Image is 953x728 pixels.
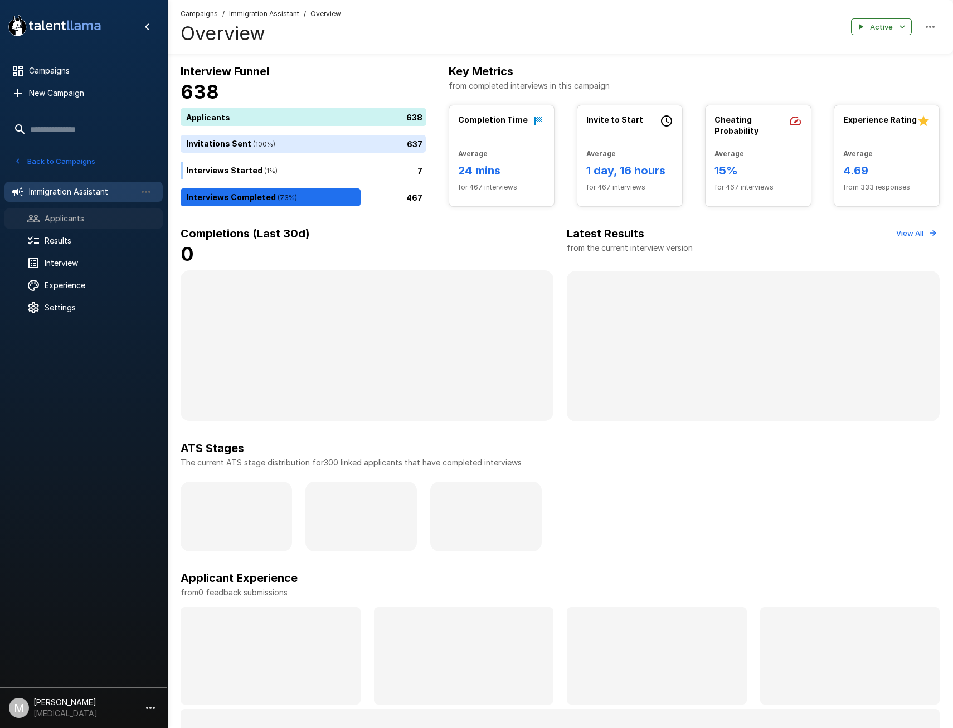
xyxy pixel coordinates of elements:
b: Average [714,149,744,158]
b: Latest Results [567,227,644,240]
p: The current ATS stage distribution for 300 linked applicants that have completed interviews [181,457,940,468]
p: 637 [407,138,422,150]
b: Invite to Start [586,115,643,124]
h6: 4.69 [843,162,930,179]
span: Immigration Assistant [229,8,299,20]
b: Average [586,149,616,158]
span: for 467 interviews [458,182,545,193]
b: Interview Funnel [181,65,269,78]
button: View All [893,225,940,242]
b: Applicant Experience [181,571,298,585]
span: / [222,8,225,20]
b: Average [458,149,488,158]
h6: 1 day, 16 hours [586,162,673,179]
b: Completion Time [458,115,528,124]
b: 638 [181,80,219,103]
b: Key Metrics [449,65,513,78]
b: ATS Stages [181,441,244,455]
button: Active [851,18,912,36]
span: Overview [310,8,341,20]
b: 0 [181,242,194,265]
p: 7 [417,165,422,177]
span: from 333 responses [843,182,930,193]
span: / [304,8,306,20]
p: from completed interviews in this campaign [449,80,940,91]
h6: 24 mins [458,162,545,179]
p: from 0 feedback submissions [181,587,940,598]
b: Experience Rating [843,115,917,124]
p: 467 [406,192,422,203]
h4: Overview [181,22,341,45]
b: Completions (Last 30d) [181,227,310,240]
p: from the current interview version [567,242,693,254]
u: Campaigns [181,9,218,18]
b: Average [843,149,873,158]
span: for 467 interviews [586,182,673,193]
h6: 15% [714,162,801,179]
span: for 467 interviews [714,182,801,193]
b: Cheating Probability [714,115,758,135]
p: 638 [406,111,422,123]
